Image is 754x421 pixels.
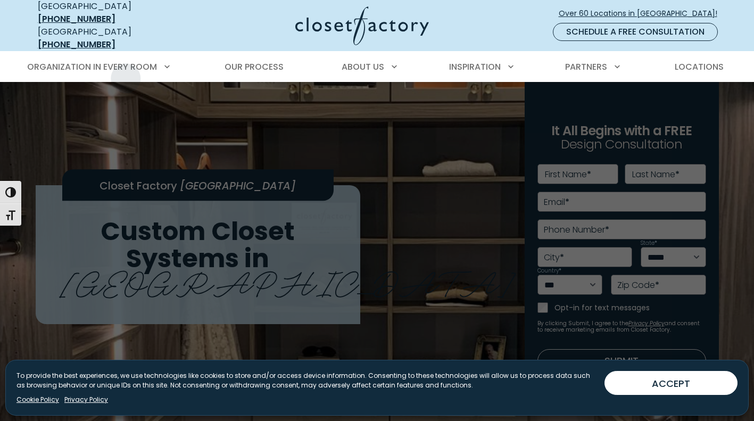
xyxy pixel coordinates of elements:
img: Closet Factory Logo [295,6,429,45]
a: [PHONE_NUMBER] [38,13,115,25]
span: Inspiration [449,61,501,73]
span: Partners [565,61,607,73]
nav: Primary Menu [20,52,735,82]
a: [PHONE_NUMBER] [38,38,115,51]
div: [GEOGRAPHIC_DATA] [38,26,192,51]
button: ACCEPT [604,371,738,395]
span: Locations [675,61,724,73]
a: Schedule a Free Consultation [553,23,718,41]
a: Cookie Policy [16,395,59,405]
span: About Us [342,61,384,73]
a: Privacy Policy [64,395,108,405]
span: Our Process [225,61,284,73]
p: To provide the best experiences, we use technologies like cookies to store and/or access device i... [16,371,596,390]
span: Organization in Every Room [27,61,157,73]
span: Over 60 Locations in [GEOGRAPHIC_DATA]! [559,8,726,19]
a: Over 60 Locations in [GEOGRAPHIC_DATA]! [558,4,726,23]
